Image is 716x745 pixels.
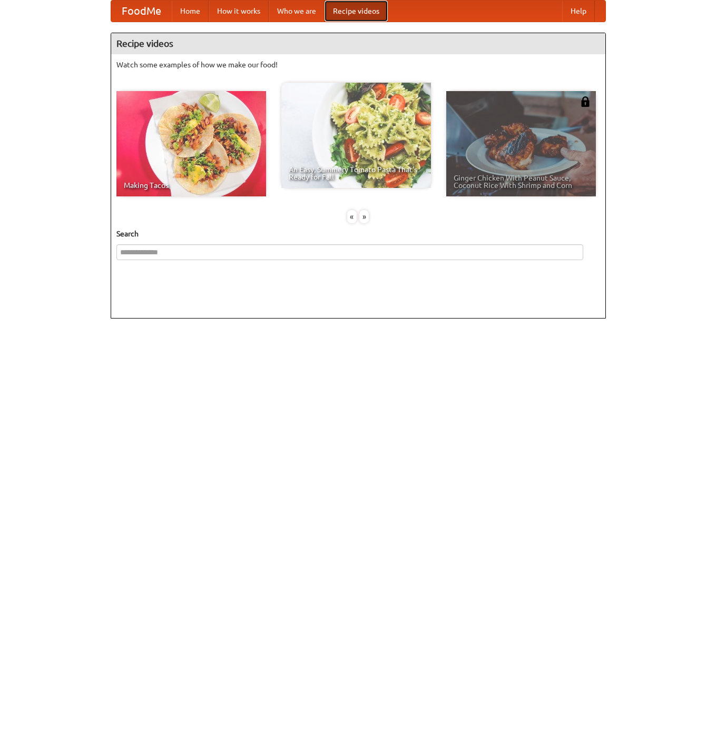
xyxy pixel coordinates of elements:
span: An Easy, Summery Tomato Pasta That's Ready for Fall [289,166,424,181]
span: Making Tacos [124,182,259,189]
p: Watch some examples of how we make our food! [116,59,600,70]
a: Recipe videos [325,1,388,22]
div: » [359,210,369,223]
div: « [347,210,357,223]
h4: Recipe videos [111,33,605,54]
a: An Easy, Summery Tomato Pasta That's Ready for Fall [281,83,431,188]
a: Help [562,1,595,22]
img: 483408.png [580,96,591,107]
a: How it works [209,1,269,22]
a: Home [172,1,209,22]
a: Making Tacos [116,91,266,196]
a: FoodMe [111,1,172,22]
a: Who we are [269,1,325,22]
h5: Search [116,229,600,239]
